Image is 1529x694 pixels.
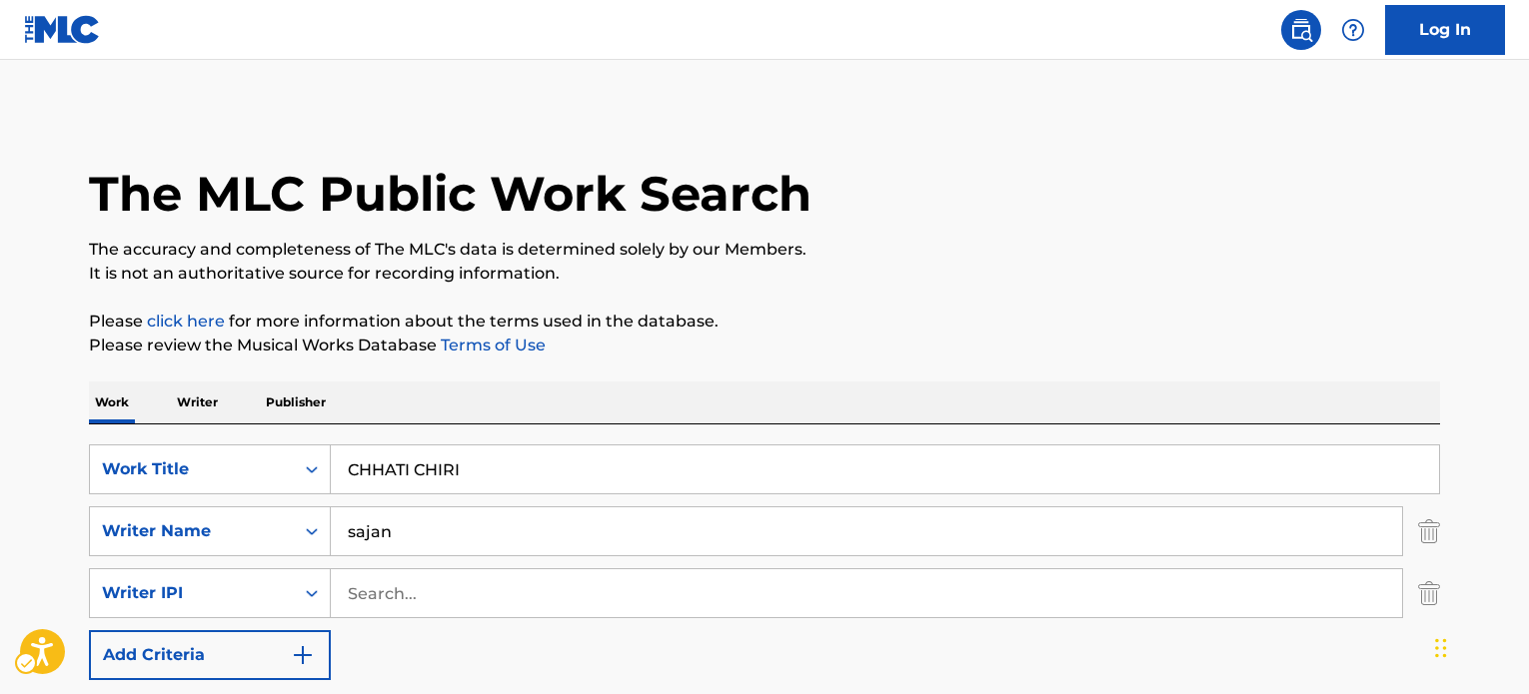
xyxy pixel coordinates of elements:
[89,164,811,224] h1: The MLC Public Work Search
[1385,5,1505,55] a: Log In
[89,262,1440,286] p: It is not an authoritative source for recording information.
[437,336,546,354] a: Terms of Use
[331,569,1402,617] input: Search...
[89,310,1440,334] p: Please for more information about the terms used in the database.
[294,507,330,555] div: On
[147,312,225,331] a: click here
[102,519,282,543] div: Writer Name
[331,507,1402,555] input: Search...
[1429,598,1529,694] iframe: Hubspot Iframe
[24,15,101,44] img: MLC Logo
[331,445,1439,493] input: Search...
[89,334,1440,357] p: Please review the Musical Works Database
[89,381,135,423] p: Work
[1418,568,1440,618] img: Delete Criterion
[1289,18,1313,42] img: search
[171,381,224,423] p: Writer
[294,569,330,617] div: On
[89,630,331,680] button: Add Criteria
[102,581,282,605] div: Writer IPI
[291,643,315,667] img: 9d2ae6d4665cec9f34b9.svg
[1341,18,1365,42] img: help
[89,238,1440,262] p: The accuracy and completeness of The MLC's data is determined solely by our Members.
[260,381,332,423] p: Publisher
[294,445,330,493] div: On
[1435,618,1447,678] div: Drag
[1418,506,1440,556] img: Delete Criterion
[102,457,282,481] div: Work Title
[1429,598,1529,694] div: Chat Widget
